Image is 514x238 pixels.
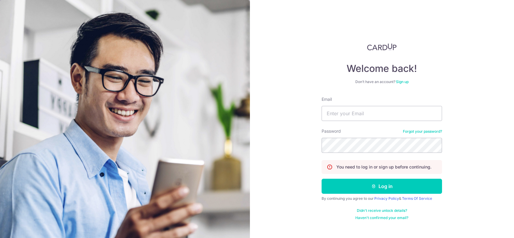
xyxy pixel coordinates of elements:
label: Email [322,96,332,102]
a: Sign up [396,79,409,84]
button: Log in [322,179,442,194]
label: Password [322,128,341,134]
a: Forgot your password? [403,129,442,134]
h4: Welcome back! [322,63,442,75]
img: CardUp Logo [367,43,397,51]
p: You need to log in or sign up before continuing. [336,164,431,170]
div: By continuing you agree to our & [322,196,442,201]
input: Enter your Email [322,106,442,121]
a: Privacy Policy [374,196,399,201]
a: Terms Of Service [402,196,432,201]
div: Don’t have an account? [322,79,442,84]
a: Haven't confirmed your email? [355,215,408,220]
a: Didn't receive unlock details? [357,208,407,213]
